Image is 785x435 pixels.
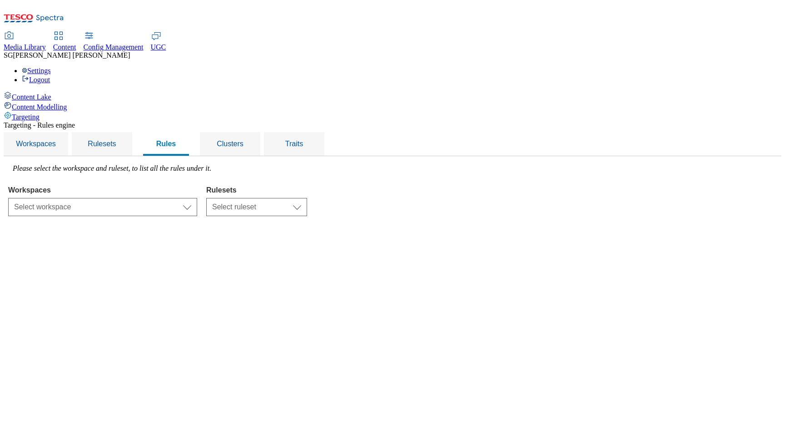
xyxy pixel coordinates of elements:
span: Content Modelling [12,103,67,111]
a: Content Modelling [4,101,781,111]
a: Settings [22,67,51,74]
a: Targeting [4,111,781,121]
a: Config Management [84,32,144,51]
label: Please select the workspace and ruleset, to list all the rules under it. [13,164,211,172]
span: [PERSON_NAME] [PERSON_NAME] [13,51,130,59]
span: Workspaces [16,140,56,148]
span: Content [53,43,76,51]
a: UGC [151,32,166,51]
a: Content Lake [4,91,781,101]
span: Rules [156,140,176,148]
label: Rulesets [206,186,307,194]
span: UGC [151,43,166,51]
span: Config Management [84,43,144,51]
span: Rulesets [88,140,116,148]
span: Media Library [4,43,46,51]
a: Content [53,32,76,51]
span: Content Lake [12,93,51,101]
span: Traits [285,140,303,148]
span: SG [4,51,13,59]
a: Media Library [4,32,46,51]
span: Targeting [12,113,40,121]
label: Workspaces [8,186,197,194]
a: Logout [22,76,50,84]
div: Targeting - Rules engine [4,121,781,129]
span: Clusters [217,140,243,148]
